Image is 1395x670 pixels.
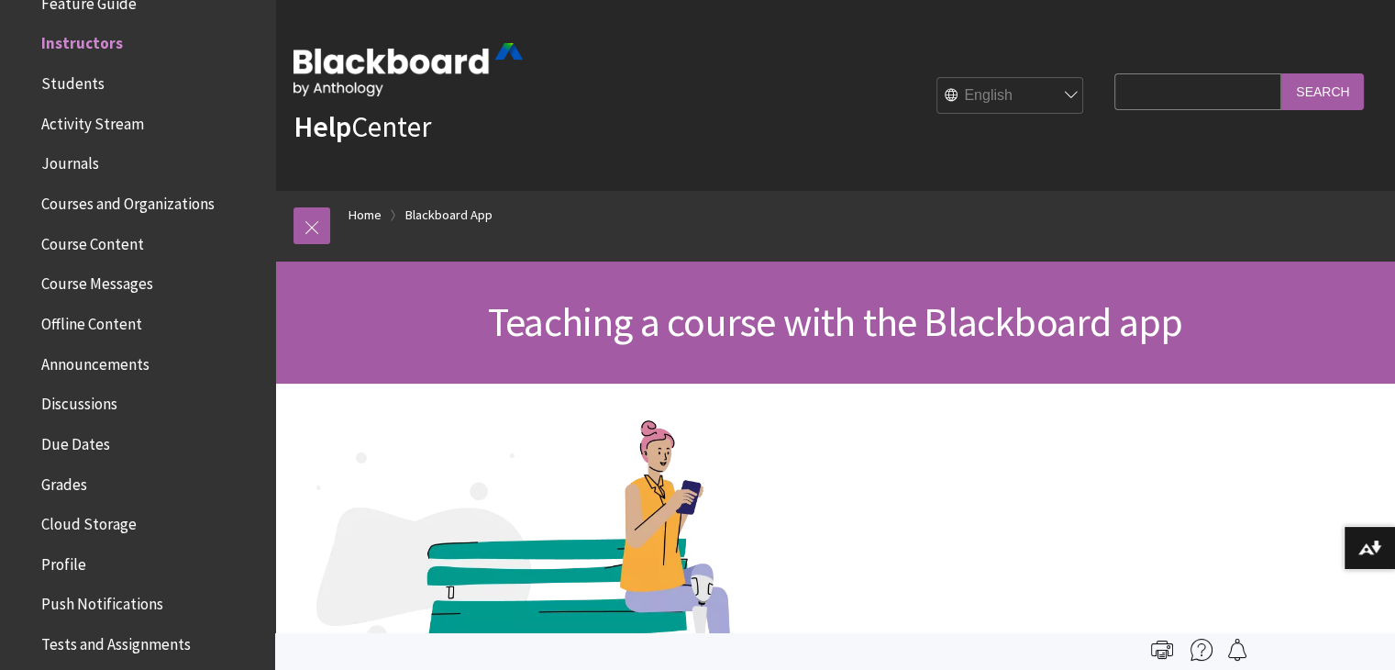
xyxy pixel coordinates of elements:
[293,108,431,145] a: HelpCenter
[41,349,149,374] span: Announcements
[41,508,137,533] span: Cloud Storage
[488,296,1182,347] span: Teaching a course with the Blackboard app
[349,204,382,227] a: Home
[41,188,215,213] span: Courses and Organizations
[293,43,523,96] img: Blackboard by Anthology
[41,28,123,53] span: Instructors
[41,68,105,93] span: Students
[41,429,110,453] span: Due Dates
[1151,639,1173,661] img: Print
[1190,639,1212,661] img: More help
[41,229,144,253] span: Course Content
[41,549,86,574] span: Profile
[41,149,99,173] span: Journals
[1226,639,1248,661] img: Follow this page
[41,108,144,133] span: Activity Stream
[405,204,493,227] a: Blackboard App
[41,469,87,494] span: Grades
[41,388,117,413] span: Discussions
[293,108,351,145] strong: Help
[41,629,191,653] span: Tests and Assignments
[41,589,163,614] span: Push Notifications
[1281,73,1364,109] input: Search
[937,78,1084,115] select: Site Language Selector
[41,269,153,294] span: Course Messages
[41,308,142,333] span: Offline Content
